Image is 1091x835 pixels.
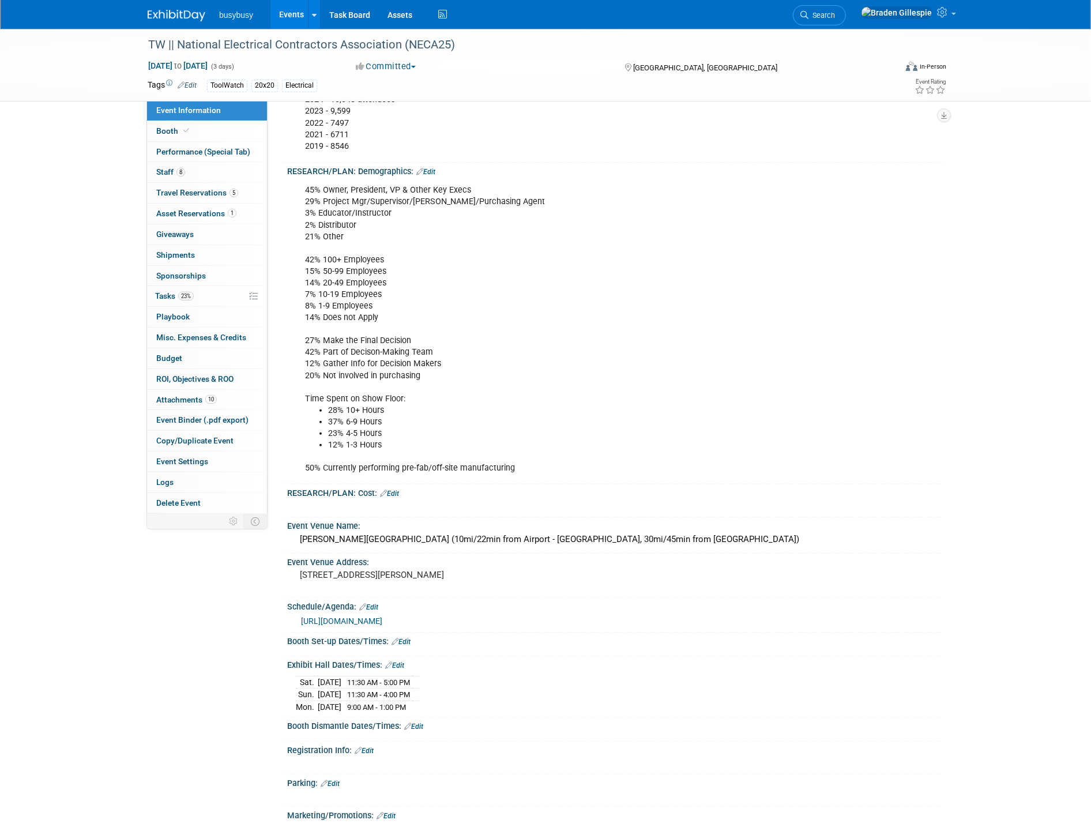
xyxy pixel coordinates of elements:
span: ROI, Objectives & ROO [156,374,234,383]
span: [DATE] [DATE] [148,61,208,71]
a: Sponsorships [147,266,267,286]
a: Edit [404,723,423,731]
td: Mon. [296,701,318,713]
span: Event Information [156,106,221,115]
a: Booth [147,121,267,141]
span: Sponsorships [156,271,206,280]
a: Playbook [147,307,267,327]
span: Copy/Duplicate Event [156,436,234,445]
img: Braden Gillespie [861,6,932,19]
a: Asset Reservations1 [147,204,267,224]
div: Registration Info: [287,742,943,757]
a: Edit [321,780,340,788]
div: Event Rating [915,79,946,85]
div: 45% Owner, President, VP & Other Key Execs 29% Project Mgr/Supervisor/[PERSON_NAME]/Purchasing Ag... [297,179,817,480]
img: ExhibitDay [148,10,205,21]
a: Copy/Duplicate Event [147,431,267,451]
div: Exhibit Hall Dates/Times: [287,656,943,671]
a: Logs [147,472,267,492]
span: Misc. Expenses & Credits [156,333,246,342]
span: 11:30 AM - 4:00 PM [347,690,410,699]
a: Edit [359,603,378,611]
a: Tasks23% [147,286,267,306]
div: Event Format [827,60,946,77]
li: 23% 4-5 Hours [328,428,810,439]
a: Edit [416,168,435,176]
span: [GEOGRAPHIC_DATA], [GEOGRAPHIC_DATA] [633,63,777,72]
span: 9:00 AM - 1:00 PM [347,703,406,712]
td: Personalize Event Tab Strip [224,514,244,529]
div: Parking: [287,774,943,789]
a: Event Binder (.pdf export) [147,410,267,430]
span: Performance (Special Tab) [156,147,250,156]
span: Search [808,11,835,20]
a: Search [793,5,846,25]
a: Attachments10 [147,390,267,410]
span: Shipments [156,250,195,259]
a: Edit [377,812,396,820]
a: Delete Event [147,493,267,513]
span: Asset Reservations [156,209,236,218]
span: to [172,61,183,70]
div: Electrical [282,80,317,92]
span: Giveaways [156,230,194,239]
td: [DATE] [318,689,341,701]
a: Event Settings [147,452,267,472]
td: Tags [148,79,197,92]
a: Edit [355,747,374,755]
li: 12% 1-3 Hours [328,439,810,451]
div: Booth Set-up Dates/Times: [287,633,943,648]
span: Staff [156,167,185,176]
td: [DATE] [318,701,341,713]
div: Event Venue Name: [287,517,943,532]
span: (3 days) [210,63,234,70]
div: RESEARCH/PLAN: Demographics: [287,163,943,178]
a: Edit [380,490,399,498]
li: 28% 10+ Hours [328,405,810,416]
a: [URL][DOMAIN_NAME] [301,616,382,626]
span: Budget [156,353,182,363]
td: Toggle Event Tabs [244,514,268,529]
a: Giveaways [147,224,267,245]
div: ToolWatch [207,80,247,92]
i: Booth reservation complete [183,127,189,134]
span: Logs [156,477,174,487]
a: Shipments [147,245,267,265]
div: 20x20 [251,80,278,92]
a: Edit [178,81,197,89]
td: [DATE] [318,676,341,689]
span: Event Binder (.pdf export) [156,415,249,424]
div: RESEARCH/PLAN: Cost: [287,484,943,499]
span: Tasks [155,291,194,300]
div: Event Venue Address: [287,554,943,568]
span: 1 [228,209,236,217]
a: Performance (Special Tab) [147,142,267,162]
span: Travel Reservations [156,188,238,197]
span: Event Settings [156,457,208,466]
span: Booth [156,126,191,136]
a: Staff8 [147,162,267,182]
span: 10 [205,395,217,404]
span: 11:30 AM - 5:00 PM [347,678,410,687]
div: Marketing/Promotions: [287,807,943,822]
div: Schedule/Agenda: [287,598,943,613]
a: Misc. Expenses & Credits [147,328,267,348]
a: Edit [392,638,411,646]
a: Edit [385,661,404,669]
td: Sat. [296,676,318,689]
img: Format-Inperson.png [906,62,917,71]
span: Delete Event [156,498,201,507]
span: 8 [176,168,185,176]
pre: [STREET_ADDRESS][PERSON_NAME] [300,570,548,580]
div: In-Person [919,62,946,71]
td: Sun. [296,689,318,701]
li: 37% 6-9 Hours [328,416,810,428]
a: Budget [147,348,267,368]
span: Playbook [156,312,190,321]
span: 5 [230,189,238,197]
div: Booth Dismantle Dates/Times: [287,717,943,732]
span: busybusy [219,10,253,20]
a: ROI, Objectives & ROO [147,369,267,389]
a: Event Information [147,100,267,121]
a: Travel Reservations5 [147,183,267,203]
